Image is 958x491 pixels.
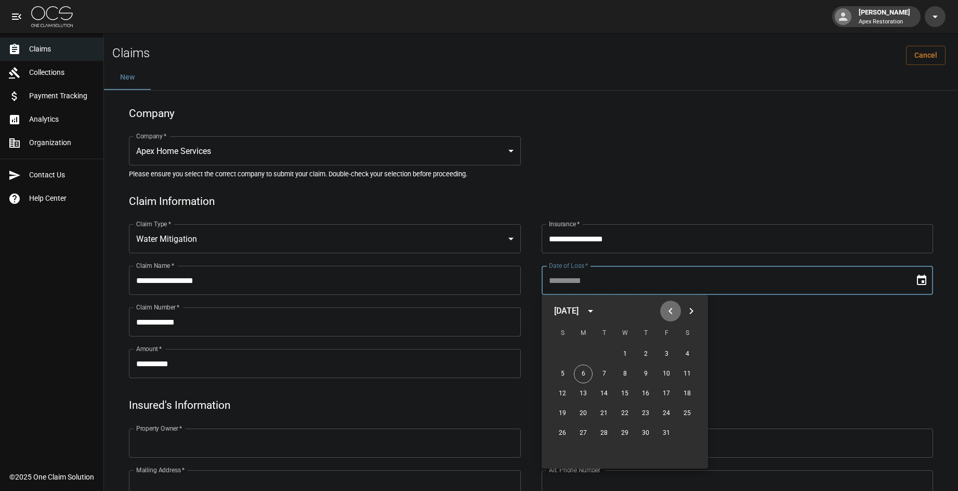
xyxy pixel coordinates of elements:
[574,424,593,443] button: 27
[678,323,697,344] span: Saturday
[615,365,634,383] button: 8
[595,404,613,423] button: 21
[574,404,593,423] button: 20
[615,404,634,423] button: 22
[29,67,95,78] span: Collections
[615,345,634,364] button: 1
[136,344,162,353] label: Amount
[31,6,73,27] img: ocs-logo-white-transparent.png
[859,18,910,27] p: Apex Restoration
[574,323,593,344] span: Monday
[681,301,702,321] button: Next month
[678,404,697,423] button: 25
[129,224,521,253] div: Water Mitigation
[553,323,572,344] span: Sunday
[911,270,932,291] button: Choose date
[636,365,655,383] button: 9
[29,91,95,101] span: Payment Tracking
[678,345,697,364] button: 4
[595,365,613,383] button: 7
[636,323,655,344] span: Thursday
[136,261,174,270] label: Claim Name
[29,170,95,180] span: Contact Us
[615,323,634,344] span: Wednesday
[636,345,655,364] button: 2
[6,6,27,27] button: open drawer
[549,219,580,228] label: Insurance
[136,466,185,474] label: Mailing Address
[574,365,593,383] button: 6
[549,261,588,270] label: Date of Loss
[660,301,681,321] button: Previous month
[136,219,171,228] label: Claim Type
[112,46,150,61] h2: Claims
[29,137,95,148] span: Organization
[657,365,676,383] button: 10
[29,114,95,125] span: Analytics
[136,132,167,140] label: Company
[29,193,95,204] span: Help Center
[582,302,599,320] button: calendar view is open, switch to year view
[136,303,179,312] label: Claim Number
[855,7,914,26] div: [PERSON_NAME]
[657,424,676,443] button: 31
[636,384,655,403] button: 16
[678,384,697,403] button: 18
[678,365,697,383] button: 11
[104,65,151,90] button: New
[615,384,634,403] button: 15
[636,424,655,443] button: 30
[657,345,676,364] button: 3
[636,404,655,423] button: 23
[595,384,613,403] button: 14
[657,384,676,403] button: 17
[595,323,613,344] span: Tuesday
[554,305,579,317] div: [DATE]
[9,472,94,482] div: © 2025 One Claim Solution
[104,65,958,90] div: dynamic tabs
[657,323,676,344] span: Friday
[553,424,572,443] button: 26
[553,404,572,423] button: 19
[129,170,933,178] h5: Please ensure you select the correct company to submit your claim. Double-check your selection be...
[553,365,572,383] button: 5
[906,46,946,65] a: Cancel
[657,404,676,423] button: 24
[574,384,593,403] button: 13
[549,466,600,474] label: Alt. Phone Number
[595,424,613,443] button: 28
[553,384,572,403] button: 12
[29,44,95,55] span: Claims
[136,424,182,433] label: Property Owner
[129,136,521,165] div: Apex Home Services
[615,424,634,443] button: 29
